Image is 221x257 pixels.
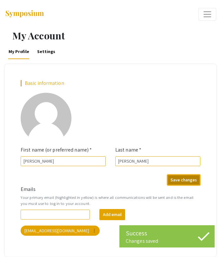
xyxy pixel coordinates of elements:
[8,44,30,59] a: My Profile
[167,174,200,186] button: Save changes
[21,146,92,154] label: First name (or preferred name) *
[198,8,216,21] button: Expand or Collapse Menu
[21,80,200,86] h2: Basic information
[126,228,208,238] div: Success
[5,228,27,252] iframe: Chat
[126,238,208,244] div: Changes saved
[21,226,100,236] mat-chip: [EMAIL_ADDRESS][DOMAIN_NAME]
[21,194,200,206] small: Your primary email (highlighted in yellow) is where all communications will be sent and is the em...
[115,146,141,154] label: Last name *
[19,224,101,237] app-email-chip: Your primary email
[99,209,125,220] button: Add email
[37,44,56,59] a: Settings
[21,186,36,193] label: Emails
[21,224,200,237] mat-chip-list: Your emails
[91,228,97,233] mat-icon: more_vert
[12,30,216,41] h1: My Account
[5,10,44,18] img: Symposium by ForagerOne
